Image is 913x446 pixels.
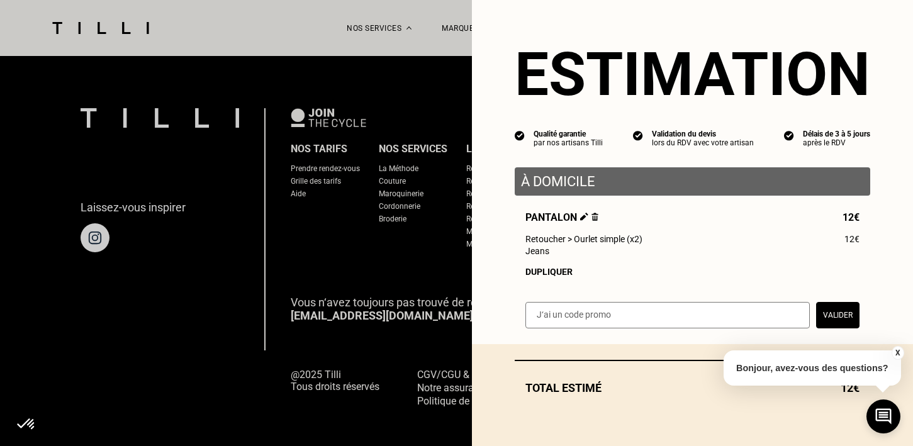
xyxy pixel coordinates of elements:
[525,267,860,277] div: Dupliquer
[652,138,754,147] div: lors du RDV avec votre artisan
[803,130,870,138] div: Délais de 3 à 5 jours
[515,130,525,141] img: icon list info
[816,302,860,328] button: Valider
[534,138,603,147] div: par nos artisans Tilli
[803,138,870,147] div: après le RDV
[724,350,901,386] p: Bonjour, avez-vous des questions?
[784,130,794,141] img: icon list info
[525,302,810,328] input: J‘ai un code promo
[652,130,754,138] div: Validation du devis
[843,211,860,223] span: 12€
[891,346,904,360] button: X
[580,213,588,221] img: Éditer
[515,381,870,394] div: Total estimé
[525,246,549,256] span: Jeans
[521,174,864,189] p: À domicile
[591,213,598,221] img: Supprimer
[515,39,870,109] section: Estimation
[525,211,598,223] span: Pantalon
[534,130,603,138] div: Qualité garantie
[844,234,860,244] span: 12€
[633,130,643,141] img: icon list info
[525,234,642,244] span: Retoucher > Ourlet simple (x2)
